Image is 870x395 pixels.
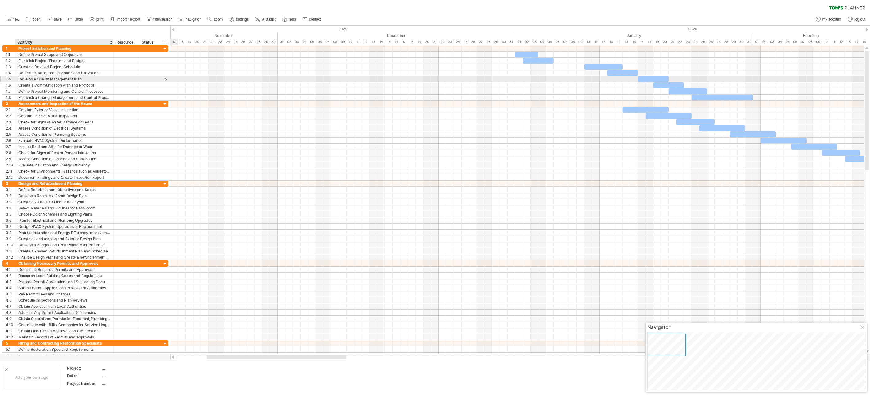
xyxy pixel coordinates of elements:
a: new [4,15,21,23]
div: 2.2 [6,113,15,119]
div: Research and Shortlist Potential Contractors [18,353,110,358]
div: Navigator [647,324,865,330]
div: Sunday, 25 January 2026 [699,39,707,45]
a: contact [301,15,323,23]
div: Status [142,39,155,45]
div: Friday, 13 February 2026 [845,39,853,45]
div: Pay Permit Fees and Charges [18,291,110,297]
div: 1 [6,45,15,51]
div: 3.10 [6,242,15,248]
div: 2.10 [6,162,15,168]
div: 1.4 [6,70,15,76]
div: 4.3 [6,279,15,285]
div: Sunday, 1 February 2026 [753,39,761,45]
div: 4.10 [6,322,15,328]
div: Develop a Room-by-Room Design Plan [18,193,110,199]
div: Obtain Final Permit Approval and Certification [18,328,110,334]
div: Saturday, 24 January 2026 [692,39,699,45]
div: Conduct Exterior Visual Inspection [18,107,110,113]
div: Saturday, 10 January 2026 [584,39,592,45]
span: help [289,17,296,22]
div: Create a Landscaping and Exterior Design Plan [18,236,110,242]
div: 3.12 [6,254,15,260]
div: Monday, 24 November 2025 [224,39,232,45]
div: Wednesday, 19 November 2025 [186,39,193,45]
div: Wednesday, 31 December 2025 [508,39,515,45]
div: 4.11 [6,328,15,334]
div: Select Materials and Finishes for Each Room [18,205,110,211]
div: 4.8 [6,310,15,315]
div: 1.7 [6,88,15,94]
div: Tuesday, 16 December 2025 [393,39,400,45]
div: 2.11 [6,168,15,174]
div: 4.4 [6,285,15,291]
div: Define Project Scope and Objectives [18,52,110,57]
div: Tuesday, 13 January 2026 [607,39,615,45]
div: Saturday, 29 November 2025 [262,39,270,45]
div: Friday, 6 February 2026 [791,39,799,45]
div: 1.3 [6,64,15,70]
div: Thursday, 1 January 2026 [515,39,523,45]
div: 2.7 [6,144,15,150]
div: Maintain Records of Permits and Approvals [18,334,110,340]
div: Assess Condition of Plumbing Systems [18,131,110,137]
div: Prepare Permit Applications and Supporting Documents [18,279,110,285]
div: 2.6 [6,138,15,143]
div: Sunday, 11 January 2026 [592,39,600,45]
div: Monday, 8 December 2025 [331,39,339,45]
div: Friday, 21 November 2025 [201,39,209,45]
div: 5 [6,340,15,346]
div: Friday, 23 January 2026 [684,39,692,45]
div: Design HVAC System Upgrades or Replacement [18,224,110,229]
div: 3.6 [6,217,15,223]
div: 3.4 [6,205,15,211]
div: 4.1 [6,267,15,272]
div: Define Project Monitoring and Control Processes [18,88,110,94]
a: zoom [205,15,224,23]
div: Friday, 2 January 2026 [523,39,531,45]
div: Plan for Insulation and Energy Efficiency Improvements [18,230,110,236]
div: Check for Signs of Pest or Rodent Infestation [18,150,110,156]
div: Wednesday, 10 December 2025 [347,39,354,45]
div: Schedule Inspections and Plan Reviews [18,297,110,303]
div: Wednesday, 24 December 2025 [454,39,462,45]
div: Create a Detailed Project Schedule [18,64,110,70]
div: 1.1 [6,52,15,57]
span: zoom [214,17,223,22]
div: 3.5 [6,211,15,217]
div: Monday, 19 January 2026 [653,39,661,45]
div: Thursday, 8 January 2026 [569,39,577,45]
div: Thursday, 18 December 2025 [408,39,416,45]
div: Sunday, 30 November 2025 [270,39,278,45]
div: Thursday, 15 January 2026 [623,39,630,45]
div: .... [102,366,154,371]
div: Monday, 5 January 2026 [546,39,554,45]
div: Friday, 9 January 2026 [577,39,584,45]
span: save [54,17,62,22]
div: Saturday, 22 November 2025 [209,39,216,45]
div: Saturday, 20 December 2025 [423,39,431,45]
div: 1.8 [6,95,15,100]
div: Check for Environmental Hazards such as Asbestos or Lead Paint [18,168,110,174]
div: Assessment and Inspection of the House [18,101,110,107]
div: Hiring and Contracting Restoration Specialists [18,340,110,346]
div: scroll to activity [162,76,168,83]
div: 3.11 [6,248,15,254]
div: Define Refurbishment Objectives and Scope [18,187,110,193]
div: December 2025 [278,32,515,39]
div: Develop a Budget and Cost Estimate for Refurbishment [18,242,110,248]
div: Sunday, 8 February 2026 [807,39,814,45]
div: Wednesday, 21 January 2026 [669,39,676,45]
div: Saturday, 7 February 2026 [799,39,807,45]
div: Establish Project Timeline and Budget [18,58,110,64]
div: 3.9 [6,236,15,242]
div: Thursday, 5 February 2026 [784,39,791,45]
div: 5.2 [6,353,15,358]
div: Sunday, 4 January 2026 [538,39,546,45]
div: Friday, 19 December 2025 [416,39,423,45]
div: 1.5 [6,76,15,82]
div: Tuesday, 18 November 2025 [178,39,186,45]
span: contact [309,17,321,22]
div: Sunday, 23 November 2025 [216,39,224,45]
div: Activity [18,39,110,45]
